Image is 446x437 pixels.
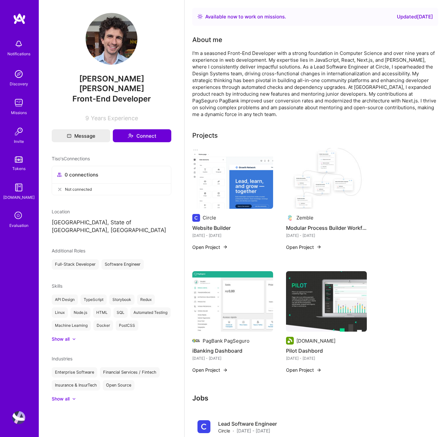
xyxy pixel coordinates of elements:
div: Updated [DATE] [397,13,433,21]
h4: Lead Software Engineer [218,420,277,427]
div: [DATE] - [DATE] [192,355,273,362]
div: [DATE] - [DATE] [286,355,367,362]
h3: Jobs [192,394,425,402]
div: Circle [203,214,216,221]
div: TypeScript [80,294,107,305]
div: Financial Services / Fintech [100,367,160,378]
span: Additional Roles [52,248,85,253]
img: User Avatar [12,411,25,424]
div: Storybook [109,294,134,305]
span: Skills [52,283,62,289]
div: Insurance & InsurTech [52,380,100,390]
img: arrow-right [223,244,228,250]
i: icon CloseGray [57,187,62,192]
span: Industries [52,356,72,361]
div: Missions [11,109,27,116]
img: Website Builder [192,148,273,209]
img: arrow-right [223,368,228,373]
div: Redux [137,294,155,305]
div: Docker [93,320,113,331]
span: Not connected [65,186,92,193]
div: Available now to work on missions . [205,13,286,21]
img: User Avatar [86,13,137,65]
p: [GEOGRAPHIC_DATA], State of [GEOGRAPHIC_DATA], [GEOGRAPHIC_DATA] [52,219,171,234]
button: 0 connectionsNot connected [52,166,171,195]
span: [PERSON_NAME] [PERSON_NAME] [52,74,171,93]
img: guide book [12,181,25,194]
span: Tiso's Connections [52,155,90,162]
img: Pilot Dashbord [286,271,367,332]
button: Open Project [192,244,228,250]
div: Projects [192,131,218,140]
h4: Pilot Dashbord [286,346,367,355]
div: Discovery [10,80,28,87]
div: Enterprise Software [52,367,97,378]
img: iBanking Dashboard [192,271,273,332]
div: PostCSS [116,320,138,331]
img: Availability [197,14,203,19]
span: 0 connections [65,171,98,178]
h4: Modular Process Builder Workflow [286,224,367,232]
img: Company logo [192,337,200,345]
img: bell [12,37,25,50]
img: Company logo [286,337,294,345]
div: PagBank PagSeguro [203,337,250,344]
div: [DOMAIN_NAME] [296,337,335,344]
img: teamwork [12,96,25,109]
div: Node.js [70,307,90,318]
div: Notifications [7,50,30,57]
i: icon Mail [67,133,71,138]
button: Message [52,129,110,142]
img: tokens [15,156,23,163]
button: Connect [113,129,171,142]
div: Linux [52,307,68,318]
div: Evaluation [9,222,28,229]
div: SQL [113,307,128,318]
div: Tokens [12,165,26,172]
span: Years Experience [91,115,138,122]
img: Modular Process Builder Workflow [286,148,367,209]
button: Open Project [286,367,322,373]
img: arrow-right [316,368,322,373]
div: Open Source [103,380,134,390]
span: [DATE] - [DATE] [237,427,270,434]
img: Company logo [286,214,294,222]
div: [DATE] - [DATE] [192,232,273,239]
h4: Website Builder [192,224,273,232]
div: [DOMAIN_NAME] [3,194,35,201]
img: arrow-right [316,244,322,250]
button: Open Project [286,244,322,250]
div: Full-Stack Developer [52,259,99,270]
img: Company logo [197,420,210,433]
div: HTML [93,307,111,318]
div: API Design [52,294,78,305]
div: Automated Testing [130,307,171,318]
button: Open Project [192,367,228,373]
span: 9 [85,115,89,122]
i: icon Connect [128,133,133,139]
img: Invite [12,125,25,138]
div: Invite [14,138,24,145]
div: [DATE] - [DATE] [286,232,367,239]
div: Show all [52,336,69,342]
i: icon Collaborator [57,172,62,177]
i: icon SelectionTeam [13,210,25,222]
span: Circle [218,427,230,434]
img: Company logo [192,214,200,222]
div: I'm a seasoned Front-End Developer with a strong foundation in Computer Science and over nine yea... [192,50,438,118]
a: User Avatar [11,411,27,424]
div: Machine Learning [52,320,91,331]
h4: iBanking Dashboard [192,346,273,355]
div: Show all [52,396,69,402]
img: logo [13,13,26,25]
span: Front-End Developer [72,94,151,103]
div: Software Engineer [101,259,144,270]
img: discovery [12,68,25,80]
div: About me [192,35,222,45]
span: · [233,427,234,434]
div: Location [52,208,171,215]
div: Zemble [296,214,313,221]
